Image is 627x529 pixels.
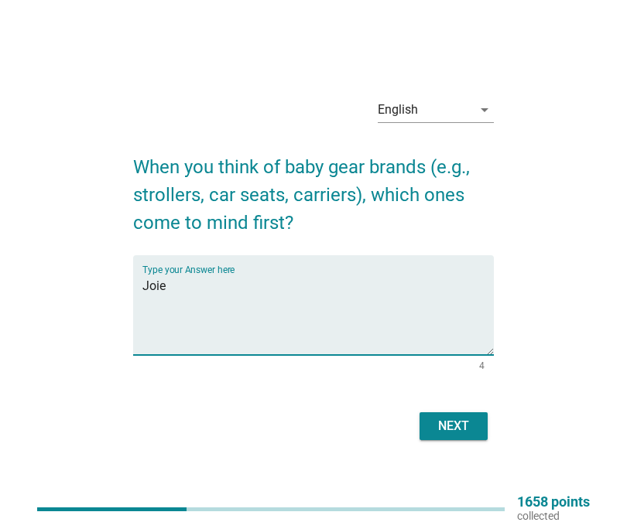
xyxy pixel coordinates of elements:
i: arrow_drop_down [475,101,494,119]
div: Next [432,417,475,435]
p: collected [517,509,590,523]
div: 4 [479,361,485,370]
textarea: Type your Answer here [142,274,493,355]
button: Next [420,412,488,440]
p: 1658 points [517,495,590,509]
h2: When you think of baby gear brands (e.g., strollers, car seats, carriers), which ones come to min... [133,138,493,237]
div: English [378,103,418,117]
